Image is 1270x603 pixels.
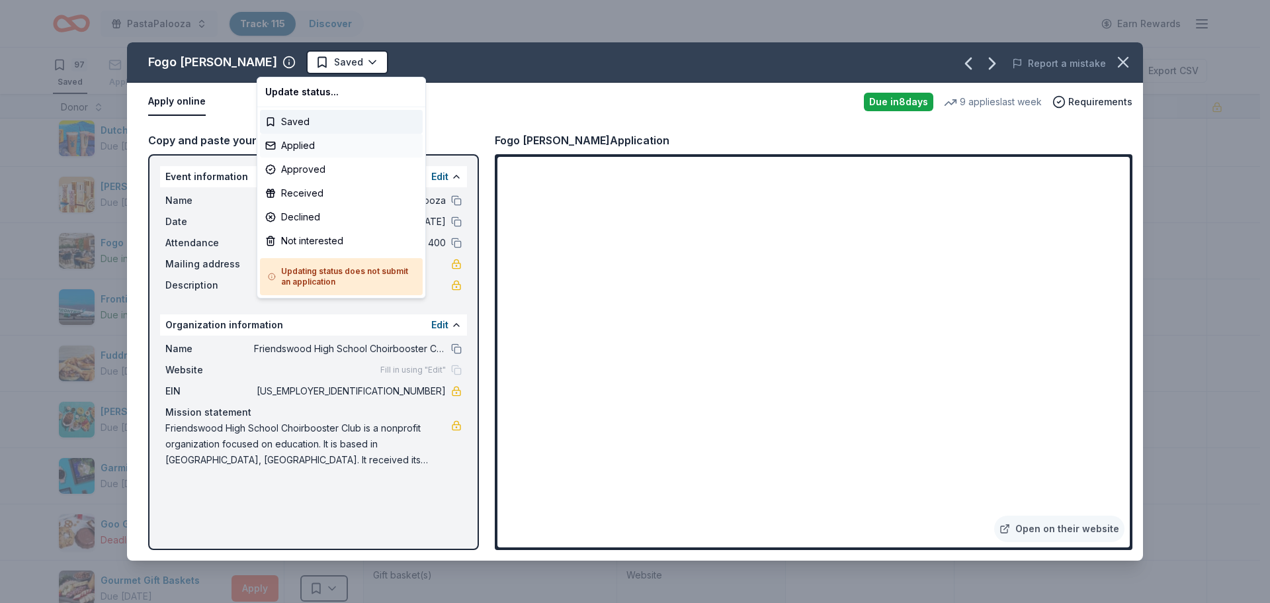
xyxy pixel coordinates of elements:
[260,229,423,253] div: Not interested
[260,158,423,181] div: Approved
[268,266,415,287] h5: Updating status does not submit an application
[260,134,423,158] div: Applied
[260,110,423,134] div: Saved
[260,205,423,229] div: Declined
[260,80,423,104] div: Update status...
[260,181,423,205] div: Received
